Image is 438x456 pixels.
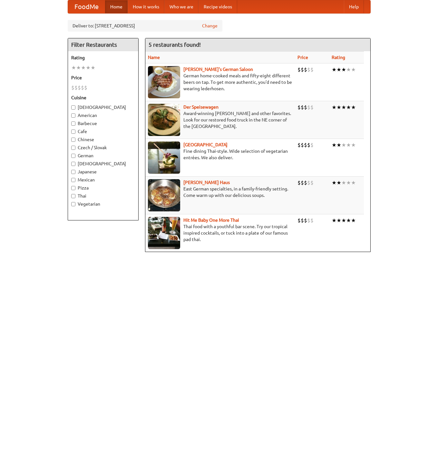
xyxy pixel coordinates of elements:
label: Vegetarian [71,201,135,207]
input: Pizza [71,186,75,190]
a: Price [297,55,308,60]
ng-pluralize: 5 restaurants found! [149,42,201,48]
label: Cafe [71,128,135,135]
a: Rating [332,55,345,60]
li: $ [301,217,304,224]
label: Chinese [71,136,135,143]
label: [DEMOGRAPHIC_DATA] [71,104,135,111]
li: ★ [341,217,346,224]
a: How it works [128,0,164,13]
li: ★ [81,64,86,71]
li: ★ [332,217,336,224]
input: Chinese [71,138,75,142]
li: ★ [351,104,356,111]
input: Japanese [71,170,75,174]
li: ★ [351,217,356,224]
li: ★ [341,179,346,186]
li: ★ [351,141,356,149]
li: $ [297,104,301,111]
li: $ [304,66,307,73]
li: ★ [346,104,351,111]
label: Japanese [71,169,135,175]
li: $ [301,104,304,111]
li: $ [310,66,314,73]
a: [PERSON_NAME]'s German Saloon [183,67,253,72]
input: [DEMOGRAPHIC_DATA] [71,162,75,166]
li: ★ [336,141,341,149]
a: Home [105,0,128,13]
li: $ [307,104,310,111]
p: Award-winning [PERSON_NAME] and other favorites. Look for our restored food truck in the NE corne... [148,110,292,130]
li: $ [310,104,314,111]
img: speisewagen.jpg [148,104,180,136]
li: $ [307,179,310,186]
li: ★ [346,179,351,186]
li: $ [301,179,304,186]
p: Fine dining Thai-style. Wide selection of vegetarian entrées. We also deliver. [148,148,292,161]
li: $ [304,217,307,224]
a: Recipe videos [199,0,237,13]
li: $ [297,66,301,73]
input: German [71,154,75,158]
input: [DEMOGRAPHIC_DATA] [71,105,75,110]
a: Who we are [164,0,199,13]
p: Thai food with a youthful bar scene. Try our tropical inspired cocktails, or tuck into a plate of... [148,223,292,243]
input: Barbecue [71,121,75,126]
a: Der Speisewagen [183,104,219,110]
li: $ [304,179,307,186]
li: $ [307,141,310,149]
li: ★ [91,64,95,71]
li: $ [81,84,84,91]
h4: Filter Restaurants [68,38,138,51]
li: $ [310,179,314,186]
label: German [71,152,135,159]
div: Deliver to: [STREET_ADDRESS] [68,20,222,32]
li: ★ [336,66,341,73]
li: $ [301,141,304,149]
li: ★ [332,179,336,186]
input: Mexican [71,178,75,182]
label: [DEMOGRAPHIC_DATA] [71,160,135,167]
a: [GEOGRAPHIC_DATA] [183,142,228,147]
a: [PERSON_NAME] Haus [183,180,230,185]
li: $ [307,217,310,224]
li: ★ [332,66,336,73]
img: babythai.jpg [148,217,180,249]
li: ★ [341,104,346,111]
li: ★ [76,64,81,71]
h5: Rating [71,54,135,61]
label: American [71,112,135,119]
li: ★ [346,66,351,73]
li: ★ [341,141,346,149]
input: Czech / Slovak [71,146,75,150]
label: Pizza [71,185,135,191]
li: $ [71,84,74,91]
li: $ [84,84,87,91]
li: $ [297,141,301,149]
li: ★ [346,217,351,224]
li: $ [307,66,310,73]
input: Cafe [71,130,75,134]
li: ★ [351,66,356,73]
label: Czech / Slovak [71,144,135,151]
li: $ [310,141,314,149]
a: Hit Me Baby One More Thai [183,218,239,223]
h5: Cuisine [71,94,135,101]
li: $ [304,104,307,111]
p: German home-cooked meals and fifty-eight different beers on tap. To get more authentic, you'd nee... [148,73,292,92]
li: ★ [71,64,76,71]
li: ★ [341,66,346,73]
li: ★ [336,217,341,224]
li: ★ [332,141,336,149]
img: satay.jpg [148,141,180,174]
img: kohlhaus.jpg [148,179,180,211]
li: ★ [351,179,356,186]
li: ★ [336,104,341,111]
img: esthers.jpg [148,66,180,98]
li: $ [304,141,307,149]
